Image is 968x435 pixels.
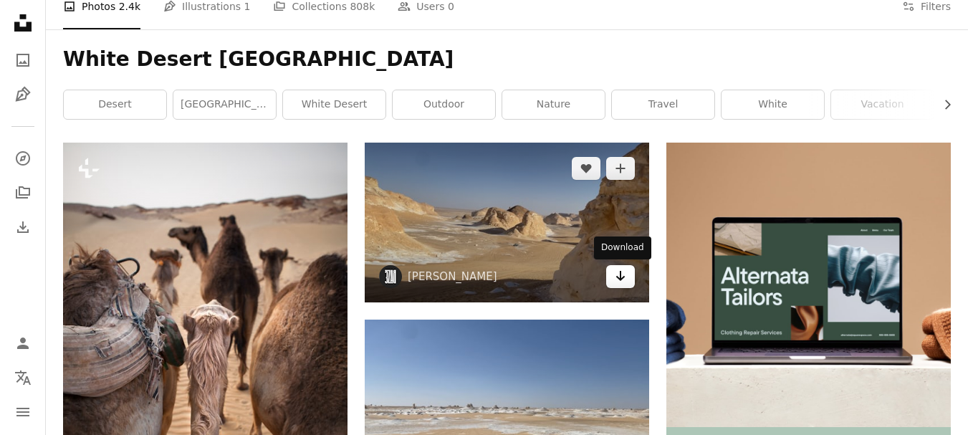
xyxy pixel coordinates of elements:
[666,143,951,427] img: file-1707885205802-88dd96a21c72image
[594,236,651,259] div: Download
[9,213,37,242] a: Download History
[9,363,37,392] button: Language
[365,143,649,302] img: a view of the desert from a distance
[9,9,37,40] a: Home — Unsplash
[408,269,497,284] a: [PERSON_NAME]
[9,178,37,207] a: Collections
[9,329,37,358] a: Log in / Sign up
[831,90,934,119] a: vacation
[9,398,37,426] button: Menu
[9,80,37,109] a: Illustrations
[606,265,635,288] a: Download
[379,265,402,288] img: Go to Ahmed Azab's profile
[934,90,951,119] button: scroll list to the right
[63,47,951,72] h1: White Desert [GEOGRAPHIC_DATA]
[502,90,605,119] a: nature
[606,157,635,180] button: Add to Collection
[173,90,276,119] a: [GEOGRAPHIC_DATA]
[612,90,714,119] a: travel
[365,216,649,229] a: a view of the desert from a distance
[393,90,495,119] a: outdoor
[365,393,649,406] a: a sandy beach covered in snow under a blue sky
[63,350,348,363] a: Camels walking through a desert
[283,90,385,119] a: white desert
[9,144,37,173] a: Explore
[722,90,824,119] a: white
[9,46,37,75] a: Photos
[572,157,600,180] button: Like
[64,90,166,119] a: desert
